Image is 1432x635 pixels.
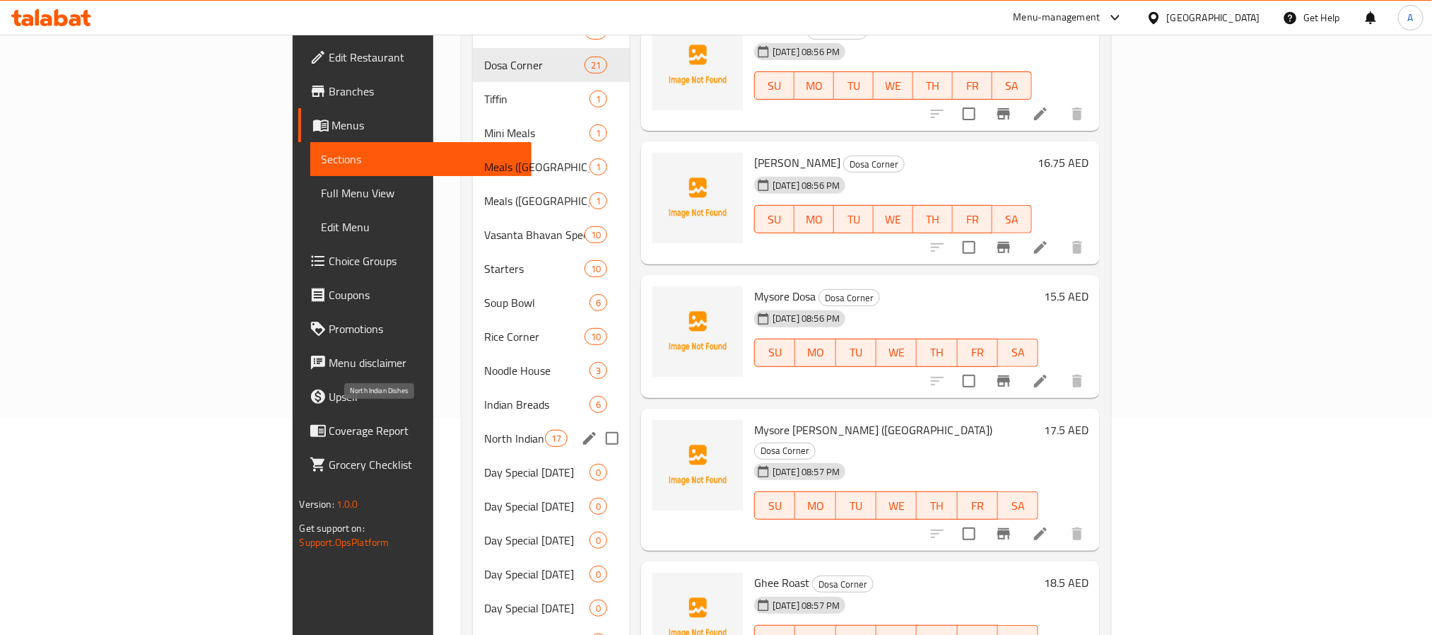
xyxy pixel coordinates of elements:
[322,151,520,168] span: Sections
[958,76,987,96] span: FR
[590,602,606,615] span: 0
[585,228,606,242] span: 10
[329,49,520,66] span: Edit Restaurant
[800,209,828,230] span: MO
[473,48,630,82] div: Dosa Corner21
[767,312,845,325] span: [DATE] 08:56 PM
[1060,364,1094,398] button: delete
[589,498,607,515] div: items
[310,142,532,176] a: Sections
[589,566,607,583] div: items
[484,362,589,379] span: Noodle House
[953,71,992,100] button: FR
[987,364,1021,398] button: Branch-specific-item
[1014,9,1101,26] div: Menu-management
[484,430,544,447] span: North Indian Dishes
[298,448,532,482] a: Grocery Checklist
[1167,10,1260,25] div: [GEOGRAPHIC_DATA]
[473,82,630,116] div: Tiffin1
[987,231,1021,264] button: Branch-specific-item
[484,328,584,345] span: Rice Corner
[298,346,532,380] a: Menu disclaimer
[589,464,607,481] div: items
[834,205,874,233] button: TU
[484,600,589,617] span: Day Special [DATE]
[473,320,630,354] div: Rice Corner10
[484,498,589,515] span: Day Special [DATE]
[1004,496,1033,516] span: SA
[473,184,630,218] div: Meals ([GEOGRAPHIC_DATA])1
[298,380,532,414] a: Upsell
[652,153,743,243] img: Masala Dosa
[590,93,606,106] span: 1
[794,205,834,233] button: MO
[589,532,607,549] div: items
[767,599,845,612] span: [DATE] 08:57 PM
[963,496,992,516] span: FR
[954,519,984,549] span: Select to update
[585,328,607,345] div: items
[1408,10,1414,25] span: A
[329,320,520,337] span: Promotions
[1038,20,1088,40] h6: 13.25 AED
[919,76,947,96] span: TH
[812,576,874,593] div: Dosa Corner
[473,116,630,150] div: Mini Meals1
[922,342,951,363] span: TH
[913,71,953,100] button: TH
[484,260,584,277] span: Starters
[958,339,998,367] button: FR
[484,566,589,583] span: Day Special [DATE]
[546,432,567,445] span: 17
[874,71,913,100] button: WE
[589,362,607,379] div: items
[800,76,828,96] span: MO
[484,464,589,481] div: Day Special Monday
[840,209,868,230] span: TU
[590,127,606,140] span: 1
[761,209,789,230] span: SU
[585,57,607,74] div: items
[484,57,584,74] span: Dosa Corner
[761,342,790,363] span: SU
[473,591,630,625] div: Day Special [DATE]0
[590,534,606,547] span: 0
[585,59,606,72] span: 21
[754,339,795,367] button: SU
[917,491,957,520] button: TH
[1044,573,1088,593] h6: 18.5 AED
[473,218,630,252] div: Vasanta Bhavan Special10
[484,498,589,515] div: Day Special Tuesday
[322,219,520,235] span: Edit Menu
[1032,525,1049,542] a: Edit menu item
[801,342,830,363] span: MO
[1004,342,1033,363] span: SA
[590,398,606,412] span: 6
[992,71,1032,100] button: SA
[836,491,876,520] button: TU
[761,76,789,96] span: SU
[484,532,589,549] span: Day Special [DATE]
[879,76,908,96] span: WE
[484,396,589,413] span: Indian Breads
[484,600,589,617] div: Day Special Friday
[473,523,630,557] div: Day Special [DATE]0
[329,422,520,439] span: Coverage Report
[329,456,520,473] span: Grocery Checklist
[1032,105,1049,122] a: Edit menu item
[843,156,905,173] div: Dosa Corner
[298,278,532,312] a: Coupons
[298,40,532,74] a: Edit Restaurant
[754,205,794,233] button: SU
[652,420,743,511] img: Mysore Masala Dosa (DC)
[473,252,630,286] div: Starters10
[473,489,630,523] div: Day Special [DATE]0
[585,262,606,276] span: 10
[754,491,795,520] button: SU
[545,430,568,447] div: items
[336,495,358,513] span: 1.0.0
[819,290,879,306] span: Dosa Corner
[300,495,334,513] span: Version:
[329,83,520,100] span: Branches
